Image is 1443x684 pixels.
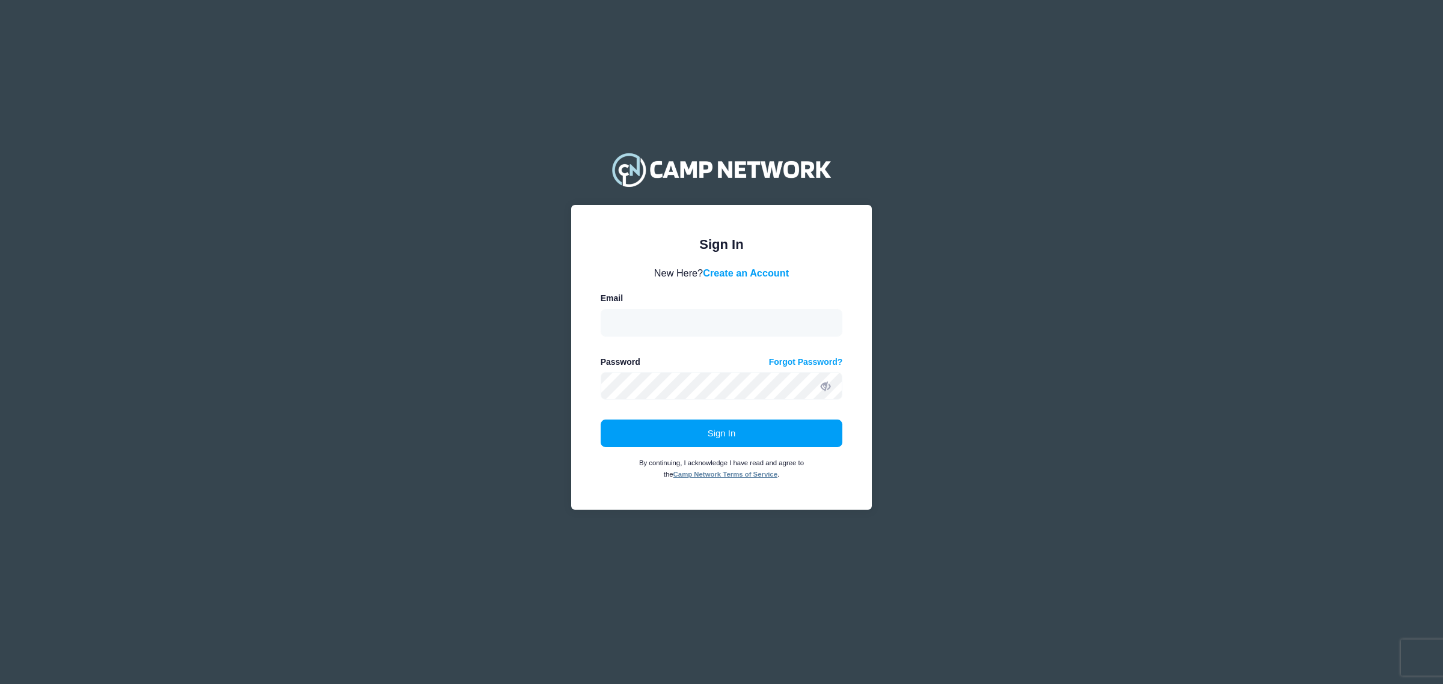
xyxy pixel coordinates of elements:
[703,267,789,278] a: Create an Account
[607,145,836,194] img: Camp Network
[601,234,843,254] div: Sign In
[673,471,777,478] a: Camp Network Terms of Service
[601,292,623,305] label: Email
[639,459,804,478] small: By continuing, I acknowledge I have read and agree to the .
[769,356,843,368] a: Forgot Password?
[601,266,843,280] div: New Here?
[601,356,640,368] label: Password
[601,420,843,447] button: Sign In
